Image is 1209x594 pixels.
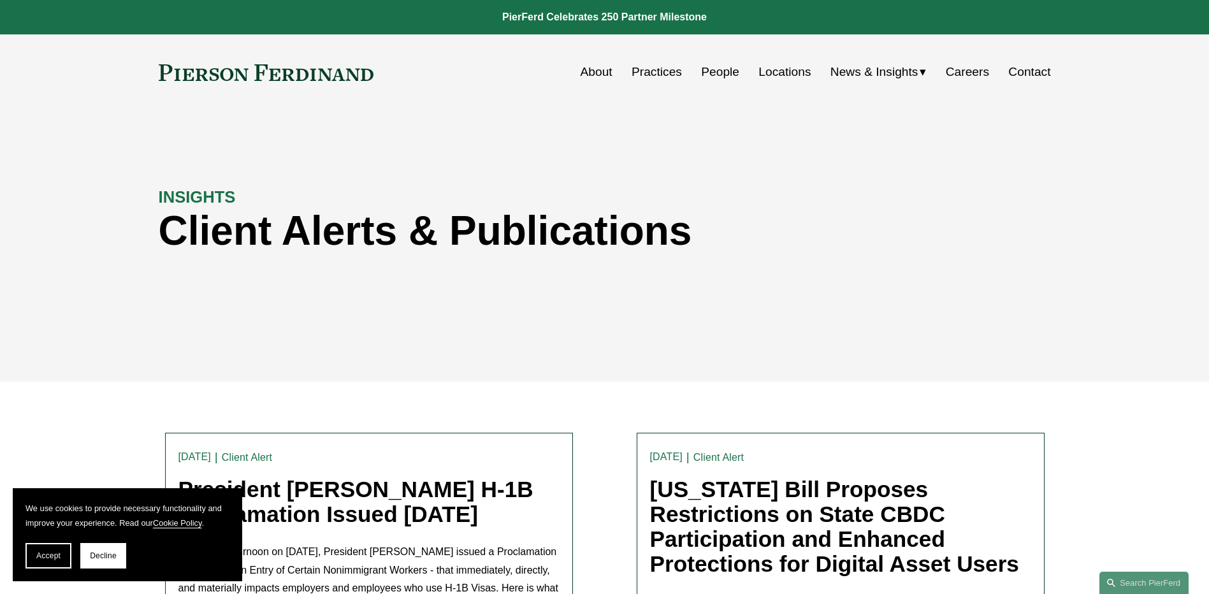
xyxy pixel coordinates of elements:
span: News & Insights [830,61,918,83]
time: [DATE] [650,452,683,462]
button: Accept [25,543,71,569]
a: Locations [758,60,811,84]
a: People [701,60,739,84]
span: Decline [90,551,117,560]
a: Search this site [1099,572,1189,594]
a: Client Alert [693,452,744,463]
a: Cookie Policy [153,518,202,528]
time: [DATE] [178,452,211,462]
span: Accept [36,551,61,560]
strong: INSIGHTS [159,188,236,206]
a: About [581,60,612,84]
a: Practices [632,60,682,84]
a: Client Alert [222,452,272,463]
a: Careers [946,60,989,84]
a: President [PERSON_NAME] H-1B Proclamation Issued [DATE] [178,477,533,526]
a: [US_STATE] Bill Proposes Restrictions on State CBDC Participation and Enhanced Protections for Di... [650,477,1019,576]
p: We use cookies to provide necessary functionality and improve your experience. Read our . [25,501,229,530]
a: Contact [1008,60,1050,84]
h1: Client Alerts & Publications [159,208,828,254]
button: Decline [80,543,126,569]
section: Cookie banner [13,488,242,581]
a: folder dropdown [830,60,927,84]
